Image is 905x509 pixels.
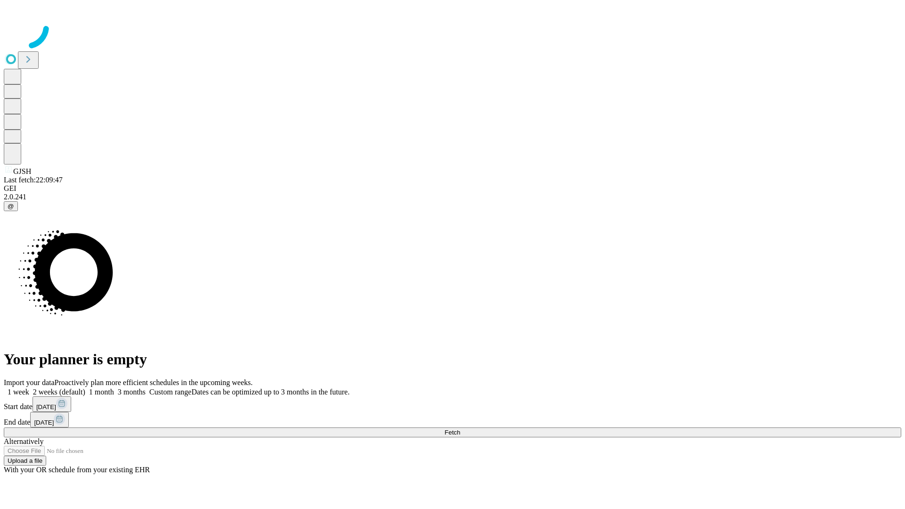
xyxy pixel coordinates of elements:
[89,388,114,396] span: 1 month
[4,456,46,466] button: Upload a file
[4,466,150,474] span: With your OR schedule from your existing EHR
[34,419,54,426] span: [DATE]
[118,388,146,396] span: 3 months
[4,351,901,368] h1: Your planner is empty
[149,388,191,396] span: Custom range
[8,388,29,396] span: 1 week
[191,388,349,396] span: Dates can be optimized up to 3 months in the future.
[4,437,43,445] span: Alternatively
[4,176,63,184] span: Last fetch: 22:09:47
[4,427,901,437] button: Fetch
[13,167,31,175] span: GJSH
[55,378,253,386] span: Proactively plan more efficient schedules in the upcoming weeks.
[4,201,18,211] button: @
[4,184,901,193] div: GEI
[444,429,460,436] span: Fetch
[4,396,901,412] div: Start date
[4,412,901,427] div: End date
[8,203,14,210] span: @
[36,403,56,410] span: [DATE]
[4,378,55,386] span: Import your data
[4,193,901,201] div: 2.0.241
[33,396,71,412] button: [DATE]
[30,412,69,427] button: [DATE]
[33,388,85,396] span: 2 weeks (default)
